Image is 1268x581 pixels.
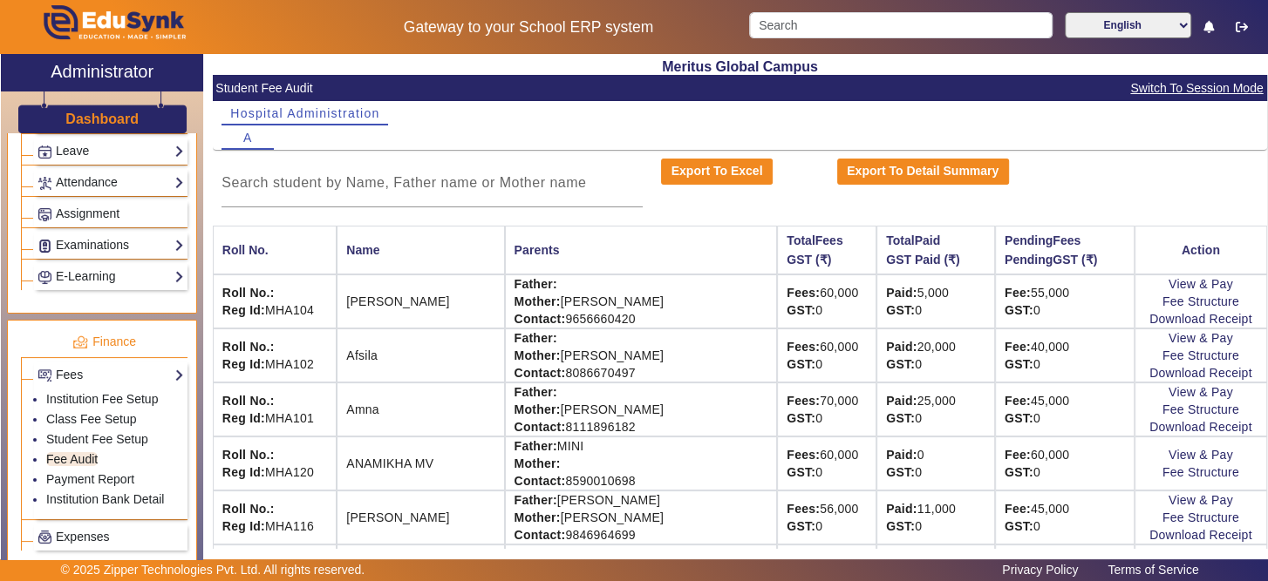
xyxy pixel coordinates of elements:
strong: Roll No.: [222,448,275,462]
a: Download Receipt [1149,528,1252,542]
strong: Mother: [515,510,561,524]
h3: Dashboard [65,111,139,127]
td: Afsila [337,328,504,382]
span: Switch To Session Mode [1129,78,1264,98]
p: Finance [21,333,187,351]
a: View & Pay [1169,547,1233,561]
strong: GST: [787,519,815,533]
span: Hospital Administration [230,107,379,119]
strong: GST: [886,519,915,533]
a: Administrator [1,54,203,91]
strong: GST: [886,465,915,479]
div: 60,000 0 [787,446,867,481]
td: [PERSON_NAME] 8086670497 [505,328,778,382]
strong: Fee: [1005,448,1031,462]
div: TotalPaidGST Paid (₹) [886,231,985,269]
img: Assignments.png [38,208,51,221]
strong: Fee: [1005,340,1031,354]
div: Roll No. [222,240,327,260]
a: Student Fee Setup [46,432,148,446]
strong: GST: [886,357,915,371]
strong: Roll No.: [222,394,275,408]
input: Search [749,12,1053,38]
strong: Fees: [787,286,820,300]
div: 55,000 0 [1005,284,1125,319]
strong: GST: [787,411,815,425]
button: Export To Detail Summary [837,159,1009,185]
strong: Father: [515,439,557,453]
strong: Mother: [515,402,561,416]
strong: Roll No.: [222,502,275,516]
strong: Mother: [515,348,561,362]
strong: Fees: [787,340,820,354]
a: Fee Structure [1162,294,1239,308]
div: 11,000 0 [886,500,985,535]
strong: Father: [515,547,557,561]
strong: Reg Id: [222,519,265,533]
div: Name [346,240,379,260]
strong: Contact: [515,474,566,488]
div: TotalFeesGST (₹) [787,231,867,269]
img: Payroll.png [38,530,51,544]
td: Amna [337,382,504,436]
a: Expenses [37,527,184,547]
p: © 2025 Zipper Technologies Pvt. Ltd. All rights reserved. [61,561,365,579]
a: View & Pay [1169,448,1233,462]
strong: Paid: [886,286,917,300]
strong: GST: [886,411,915,425]
a: Download Receipt [1149,420,1252,434]
strong: Mother: [515,294,561,308]
a: View & Pay [1169,277,1233,291]
strong: GST: [1005,519,1033,533]
div: 0 0 [886,446,985,481]
strong: Father: [515,385,557,399]
div: 25,000 0 [886,392,985,427]
strong: Paid: [886,394,917,408]
a: Fee Structure [1162,465,1239,479]
a: Terms of Service [1099,558,1207,581]
div: TotalFees GST (₹) [787,231,842,269]
strong: Father: [515,493,557,507]
td: [PERSON_NAME] [PERSON_NAME] 9846964699 [505,490,778,544]
strong: Fee: [1005,394,1031,408]
strong: Contact: [515,528,566,542]
a: View & Pay [1169,385,1233,399]
td: [PERSON_NAME] 9656660420 [505,274,778,328]
div: 70,000 0 [787,392,867,427]
a: Institution Fee Setup [46,392,158,406]
span: Assignment [56,206,119,220]
strong: GST: [787,465,815,479]
td: MHA116 [213,490,337,544]
h5: Gateway to your School ERP system [327,18,731,37]
div: 60,000 0 [787,338,867,373]
span: A [243,132,253,144]
strong: Reg Id: [222,357,265,371]
strong: Reg Id: [222,411,265,425]
strong: Father: [515,277,557,291]
div: Name [346,240,494,260]
strong: Reg Id: [222,303,265,317]
strong: Fee: [1005,286,1031,300]
div: 60,000 0 [1005,446,1125,481]
mat-card-header: Student Fee Audit [213,75,1267,101]
a: View & Pay [1169,331,1233,345]
a: Assignment [37,204,184,224]
strong: Fee: [1005,502,1031,516]
a: Class Fee Setup [46,412,137,426]
strong: GST: [1005,465,1033,479]
strong: Fees: [787,394,820,408]
strong: Father: [515,331,557,345]
td: [PERSON_NAME] [337,274,504,328]
img: finance.png [72,334,88,350]
strong: GST: [1005,303,1033,317]
strong: Roll No.: [222,340,275,354]
div: 45,000 0 [1005,500,1125,535]
h2: Meritus Global Campus [213,58,1267,75]
div: Roll No. [222,240,269,260]
strong: Contact: [515,420,566,434]
td: MHA101 [213,382,337,436]
a: Payment Report [46,472,134,486]
strong: GST: [787,303,815,317]
a: Fee Structure [1162,510,1239,524]
td: [PERSON_NAME] [337,490,504,544]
